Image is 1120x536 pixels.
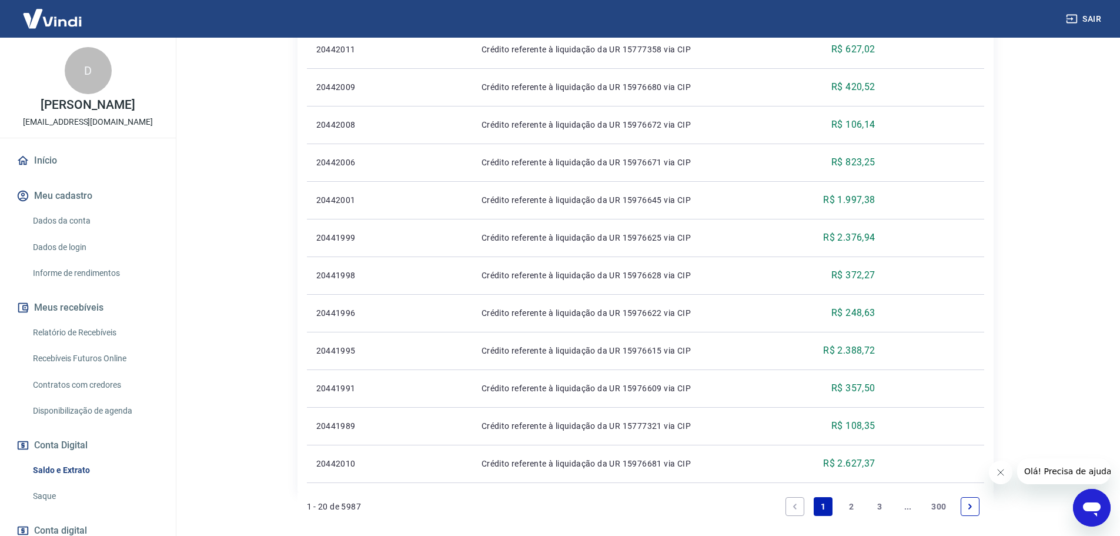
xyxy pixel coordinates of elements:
p: 20442008 [316,119,399,131]
div: D [65,47,112,94]
p: 20442011 [316,44,399,55]
a: Início [14,148,162,174]
p: R$ 420,52 [831,80,875,94]
button: Meus recebíveis [14,295,162,321]
p: 20442001 [316,194,399,206]
p: R$ 248,63 [831,306,875,320]
p: Crédito referente à liquidação da UR 15976609 via CIP [482,382,778,394]
a: Saque [28,484,162,508]
a: Page 3 [870,497,889,516]
p: 20442009 [316,81,399,93]
p: R$ 357,50 [831,381,875,395]
p: R$ 2.376,94 [823,231,875,245]
p: 20442010 [316,458,399,470]
button: Sair [1064,8,1106,30]
a: Jump forward [898,497,917,516]
p: R$ 1.997,38 [823,193,875,207]
p: Crédito referente à liquidação da UR 15777321 via CIP [482,420,778,432]
a: Dados de login [28,235,162,259]
p: Crédito referente à liquidação da UR 15976680 via CIP [482,81,778,93]
p: [PERSON_NAME] [41,99,135,111]
a: Relatório de Recebíveis [28,321,162,345]
p: R$ 2.388,72 [823,344,875,358]
p: R$ 2.627,37 [823,457,875,471]
p: R$ 372,27 [831,268,875,282]
p: Crédito referente à liquidação da UR 15976671 via CIP [482,157,778,168]
p: 20441989 [316,420,399,432]
a: Page 300 [927,497,951,516]
p: Crédito referente à liquidação da UR 15976622 via CIP [482,307,778,319]
p: Crédito referente à liquidação da UR 15976625 via CIP [482,232,778,244]
p: 20441998 [316,269,399,281]
p: R$ 823,25 [831,155,875,169]
button: Meu cadastro [14,183,162,209]
a: Disponibilização de agenda [28,399,162,423]
p: 1 - 20 de 5987 [307,501,362,512]
p: R$ 627,02 [831,42,875,56]
p: Crédito referente à liquidação da UR 15976628 via CIP [482,269,778,281]
p: Crédito referente à liquidação da UR 15976615 via CIP [482,345,778,357]
a: Informe de rendimentos [28,261,162,285]
p: Crédito referente à liquidação da UR 15976672 via CIP [482,119,778,131]
p: R$ 108,35 [831,419,875,433]
p: Crédito referente à liquidação da UR 15976645 via CIP [482,194,778,206]
a: Contratos com credores [28,373,162,397]
a: Recebíveis Futuros Online [28,347,162,371]
a: Page 2 [842,497,861,516]
a: Saldo e Extrato [28,458,162,482]
p: 20441999 [316,232,399,244]
a: Page 1 is your current page [814,497,833,516]
span: Olá! Precisa de ajuda? [7,8,99,18]
p: [EMAIL_ADDRESS][DOMAIN_NAME] [23,116,153,128]
p: R$ 106,14 [831,118,875,132]
p: 20441995 [316,345,399,357]
a: Dados da conta [28,209,162,233]
iframe: Mensagem da empresa [1017,458,1111,484]
p: Crédito referente à liquidação da UR 15976681 via CIP [482,458,778,470]
a: Next page [961,497,979,516]
p: Crédito referente à liquidação da UR 15777358 via CIP [482,44,778,55]
iframe: Botão para abrir a janela de mensagens [1073,489,1111,527]
ul: Pagination [781,492,984,521]
img: Vindi [14,1,91,36]
p: 20441996 [316,307,399,319]
button: Conta Digital [14,432,162,458]
p: 20441991 [316,382,399,394]
iframe: Fechar mensagem [989,461,1012,484]
p: 20442006 [316,157,399,168]
a: Previous page [785,497,804,516]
